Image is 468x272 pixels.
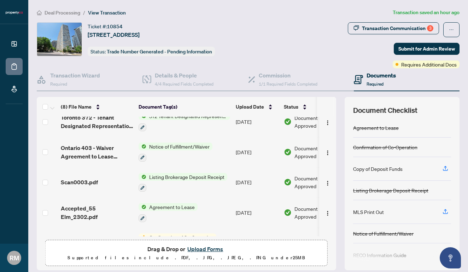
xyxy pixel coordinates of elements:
[139,173,227,192] button: Status IconListing Brokerage Deposit Receipt
[61,144,133,161] span: Ontario 403 - Waiver Agreement to Lease Residential-2.pdf
[398,43,455,54] span: Submit for Admin Review
[146,173,227,181] span: Listing Brokerage Deposit Receipt
[449,27,454,32] span: ellipsis
[393,8,460,17] article: Transaction saved an hour ago
[294,114,338,129] span: Document Approved
[367,71,396,80] h4: Documents
[353,105,417,115] span: Document Checklist
[322,176,333,188] button: Logo
[233,167,281,198] td: [DATE]
[88,47,215,56] div: Status:
[322,207,333,218] button: Logo
[233,197,281,228] td: [DATE]
[46,240,327,266] span: Drag & Drop orUpload FormsSupported files include .PDF, .JPG, .JPEG, .PNG under25MB
[325,180,330,186] img: Logo
[259,81,317,87] span: 1/1 Required Fields Completed
[284,103,298,111] span: Status
[107,48,212,55] span: Trade Number Generated - Pending Information
[353,186,428,194] div: Listing Brokerage Deposit Receipt
[61,113,133,130] span: Toronto 372 - Tenant Designated Representation Agreement - Authority for Lease or Purchase-2.pdf
[394,43,460,55] button: Submit for Admin Review
[353,208,384,216] div: MLS Print Out
[281,97,341,117] th: Status
[294,174,338,190] span: Document Approved
[325,210,330,216] img: Logo
[325,150,330,156] img: Logo
[233,228,281,258] td: [DATE]
[6,11,23,15] img: logo
[322,146,333,158] button: Logo
[147,244,225,254] span: Drag & Drop or
[284,118,292,126] img: Document Status
[284,148,292,156] img: Document Status
[50,254,323,262] p: Supported files include .PDF, .JPG, .JPEG, .PNG under 25 MB
[233,97,281,117] th: Upload Date
[155,71,213,80] h4: Details & People
[45,10,80,16] span: Deal Processing
[233,106,281,137] td: [DATE]
[139,143,146,150] img: Status Icon
[50,81,67,87] span: Required
[146,233,216,241] span: Confirmation of Co-Operation
[37,10,42,15] span: home
[185,244,225,254] button: Upload Forms
[401,60,457,68] span: Requires Additional Docs
[58,97,136,117] th: (8) File Name
[155,81,213,87] span: 4/4 Required Fields Completed
[348,22,439,34] button: Transaction Communication3
[88,30,140,39] span: [STREET_ADDRESS]
[88,22,123,30] div: Ticket #:
[440,247,461,268] button: Open asap
[146,143,212,150] span: Notice of Fulfillment/Waiver
[367,81,384,87] span: Required
[139,233,216,253] button: Status IconConfirmation of Co-Operation
[37,23,82,56] img: IMG-W12365517_1.jpg
[353,124,399,132] div: Agreement to Lease
[50,71,100,80] h4: Transaction Wizard
[236,103,264,111] span: Upload Date
[107,23,123,30] span: 10854
[61,103,92,111] span: (8) File Name
[294,205,338,220] span: Document Approved
[146,203,198,211] span: Agreement to Lease
[139,203,198,222] button: Status IconAgreement to Lease
[83,8,85,17] li: /
[353,230,414,237] div: Notice of Fulfillment/Waiver
[284,178,292,186] img: Document Status
[139,233,146,241] img: Status Icon
[139,112,230,131] button: Status Icon372 Tenant Designated Representation Agreement with Company Schedule A
[233,137,281,167] td: [DATE]
[427,25,433,31] div: 3
[284,209,292,216] img: Document Status
[88,10,126,16] span: View Transaction
[61,204,133,221] span: Accepted_55 Elm_2302.pdf
[139,203,146,211] img: Status Icon
[139,143,212,162] button: Status IconNotice of Fulfillment/Waiver
[294,144,338,160] span: Document Approved
[294,235,331,251] span: Document Needs Work
[353,165,403,173] div: Copy of Deposit Funds
[139,173,146,181] img: Status Icon
[10,253,19,263] span: RM
[325,120,330,126] img: Logo
[322,116,333,127] button: Logo
[136,97,233,117] th: Document Tag(s)
[353,143,417,151] div: Confirmation of Co-Operation
[61,178,98,186] span: Scan0003.pdf
[259,71,317,80] h4: Commission
[362,23,433,34] div: Transaction Communication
